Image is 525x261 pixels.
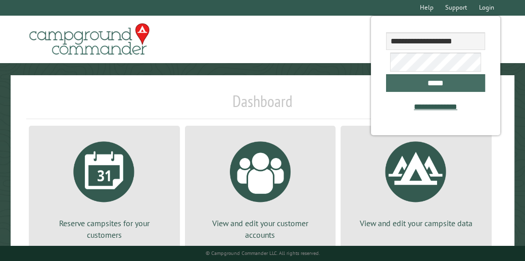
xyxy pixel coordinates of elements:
a: View and edit your campsite data [353,134,480,229]
p: View and edit your customer accounts [197,218,324,240]
h1: Dashboard [26,91,499,119]
p: Reserve campsites for your customers [41,218,168,240]
small: © Campground Commander LLC. All rights reserved. [206,250,320,256]
img: Campground Commander [26,20,153,59]
a: View and edit your customer accounts [197,134,324,240]
a: Reserve campsites for your customers [41,134,168,240]
p: View and edit your campsite data [353,218,480,229]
